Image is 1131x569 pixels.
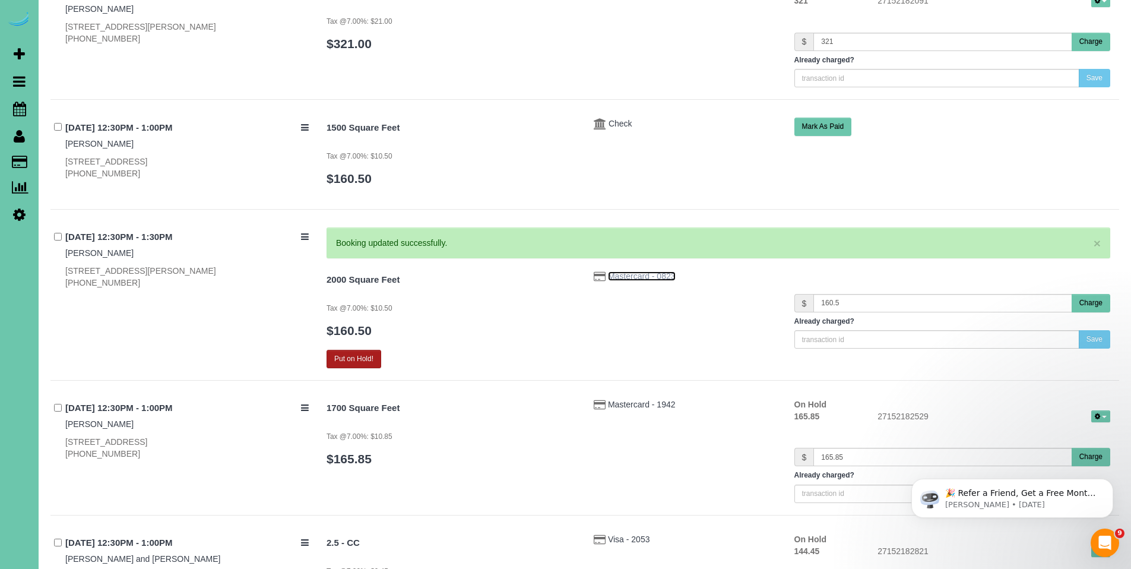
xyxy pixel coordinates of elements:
[869,545,1119,559] div: 27152182821
[794,69,1079,87] input: transaction id
[327,403,576,413] h4: 1700 Square Feet
[794,318,1111,325] h5: Already charged?
[327,324,372,337] a: $160.50
[336,237,1101,249] div: Booking updated successfully.
[327,452,372,466] a: $165.85
[1072,448,1110,466] button: Charge
[869,410,1119,425] div: 27152182529
[1094,237,1101,249] a: ×
[1115,529,1124,538] span: 9
[65,436,309,460] div: [STREET_ADDRESS] [PHONE_NUMBER]
[7,12,31,29] img: Automaid Logo
[1072,33,1110,51] button: Charge
[794,33,814,51] span: $
[65,4,134,14] a: [PERSON_NAME]
[327,432,392,441] small: Tax @7.00%: $10.85
[327,152,392,160] small: Tax @7.00%: $10.50
[65,232,309,242] h4: [DATE] 12:30PM - 1:30PM
[794,485,1079,503] input: transaction id
[327,304,392,312] small: Tax @7.00%: $10.50
[794,330,1079,349] input: transaction id
[1072,294,1110,312] button: Charge
[327,17,392,26] small: Tax @7.00%: $21.00
[65,248,134,258] a: [PERSON_NAME]
[327,123,576,133] h4: 1500 Square Feet
[65,123,309,133] h4: [DATE] 12:30PM - 1:00PM
[327,172,372,185] a: $160.50
[65,139,134,148] a: [PERSON_NAME]
[65,156,309,179] div: [STREET_ADDRESS] [PHONE_NUMBER]
[894,454,1131,537] iframe: Intercom notifications message
[65,419,134,429] a: [PERSON_NAME]
[794,448,814,466] span: $
[794,56,1111,64] h5: Already charged?
[794,400,826,409] strong: On Hold
[327,538,576,548] h4: 2.5 - CC
[794,535,826,544] strong: On Hold
[65,265,309,289] div: [STREET_ADDRESS][PERSON_NAME] [PHONE_NUMBER]
[65,403,309,413] h4: [DATE] 12:30PM - 1:00PM
[65,554,220,564] a: [PERSON_NAME] and [PERSON_NAME]
[794,472,1111,479] h5: Already charged?
[794,118,852,136] button: Mark As Paid
[608,535,650,544] a: Visa - 2053
[794,546,820,556] strong: 144.45
[327,350,381,368] button: Put on Hold!
[609,119,632,128] a: Check
[65,21,309,45] div: [STREET_ADDRESS][PERSON_NAME] [PHONE_NUMBER]
[608,271,676,281] a: Mastercard - 0823
[794,412,820,421] strong: 165.85
[327,275,576,285] h4: 2000 Square Feet
[1091,529,1119,557] iframe: Intercom live chat
[794,294,814,312] span: $
[608,400,676,409] a: Mastercard - 1942
[65,538,309,548] h4: [DATE] 12:30PM - 1:00PM
[327,37,372,50] a: $321.00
